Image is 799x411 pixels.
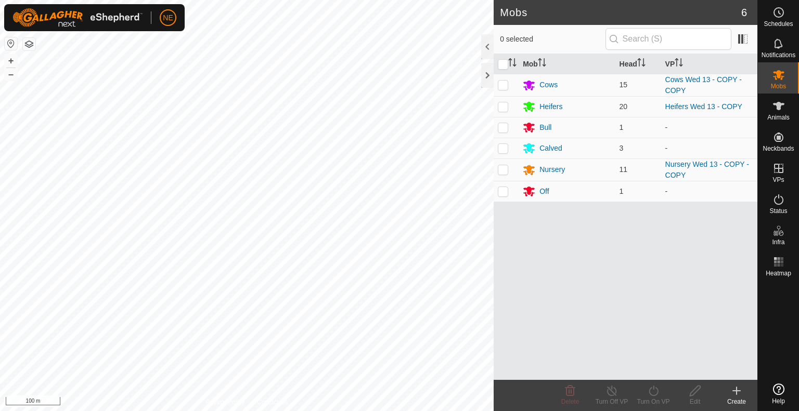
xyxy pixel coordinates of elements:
a: Privacy Policy [206,397,245,407]
div: Nursery [539,164,565,175]
div: Bull [539,122,551,133]
img: Gallagher Logo [12,8,143,27]
a: Cows Wed 13 - COPY - COPY [665,75,742,95]
button: Map Layers [23,38,35,50]
span: VPs [772,177,784,183]
td: - [661,117,757,138]
input: Search (S) [605,28,731,50]
span: Mobs [771,83,786,89]
span: 0 selected [500,34,605,45]
span: Neckbands [763,145,794,152]
span: Heatmap [766,270,791,276]
span: NE [163,12,173,23]
span: 15 [620,81,628,89]
div: Turn Off VP [591,397,633,406]
button: + [5,55,17,67]
th: Head [615,54,661,74]
p-sorticon: Activate to sort [675,60,683,68]
a: Contact Us [257,397,288,407]
span: 11 [620,165,628,174]
th: VP [661,54,757,74]
span: Help [772,398,785,404]
span: 6 [741,5,747,20]
div: Edit [674,397,716,406]
div: Create [716,397,757,406]
div: Turn On VP [633,397,674,406]
p-sorticon: Activate to sort [637,60,646,68]
a: Heifers Wed 13 - COPY [665,102,742,111]
span: 1 [620,123,624,131]
span: 1 [620,187,624,195]
p-sorticon: Activate to sort [508,60,517,68]
span: Schedules [764,21,793,27]
th: Mob [519,54,615,74]
span: Infra [772,239,784,245]
span: Notifications [762,52,795,58]
p-sorticon: Activate to sort [538,60,546,68]
span: Delete [561,398,579,405]
div: Calved [539,143,562,154]
span: Status [769,208,787,214]
div: Off [539,186,549,197]
td: - [661,181,757,202]
div: Heifers [539,101,562,112]
span: Animals [767,114,790,121]
button: Reset Map [5,37,17,50]
span: 20 [620,102,628,111]
td: - [661,138,757,158]
div: Cows [539,79,558,90]
span: 3 [620,144,624,152]
h2: Mobs [500,6,741,19]
button: – [5,68,17,81]
a: Help [758,379,799,408]
a: Nursery Wed 13 - COPY - COPY [665,160,749,179]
